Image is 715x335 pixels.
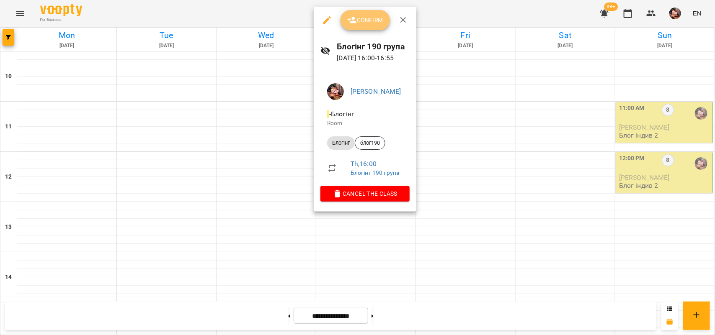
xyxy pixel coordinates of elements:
button: Confirm [341,10,390,30]
img: 2a048b25d2e557de8b1a299ceab23d88.jpg [327,83,344,100]
span: блог190 [355,139,385,147]
div: блог190 [355,136,385,150]
a: Th , 16:00 [351,160,377,168]
p: [DATE] 16:00 - 16:55 [337,53,410,63]
span: Cancel the class [327,189,403,199]
a: [PERSON_NAME] [351,87,401,95]
button: Cancel the class [320,186,410,201]
span: Блогінг [327,139,355,147]
p: Room [327,119,403,128]
span: Confirm [347,15,383,25]
h6: Блогінг 190 група [337,40,410,53]
a: Блогінг 190 група [351,169,400,176]
span: - Блогінг [327,110,356,118]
